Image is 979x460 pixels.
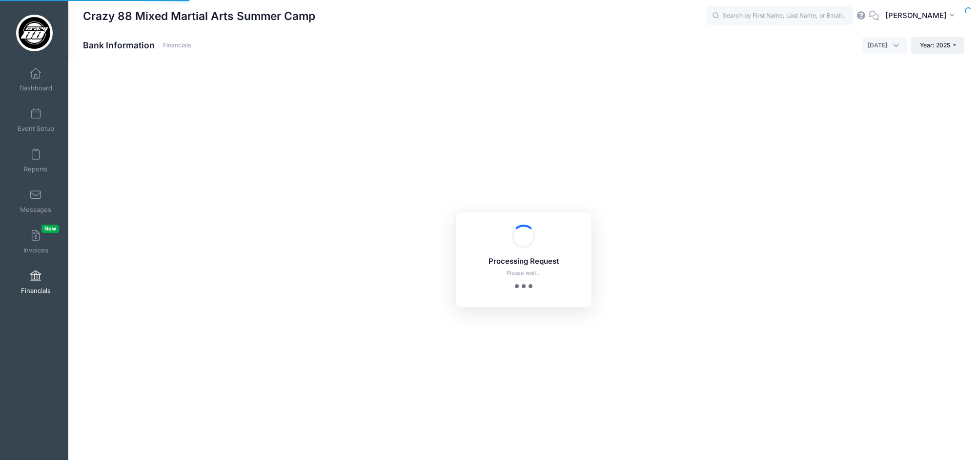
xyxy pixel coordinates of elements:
span: August 2025 [868,41,887,50]
span: Event Setup [18,125,54,133]
input: Search by First Name, Last Name, or Email... [706,6,853,26]
img: Crazy 88 Mixed Martial Arts Summer Camp [16,15,53,51]
button: [PERSON_NAME] [879,5,964,27]
a: Dashboard [13,63,59,97]
span: Year: 2025 [920,42,950,49]
a: Event Setup [13,103,59,137]
span: Reports [24,165,47,173]
a: Financials [163,42,191,49]
span: Dashboard [20,84,52,92]
a: Messages [13,184,59,218]
span: Invoices [23,246,48,254]
h5: Processing Request [469,257,579,266]
a: Reports [13,144,59,178]
h1: Bank Information [83,40,191,50]
a: InvoicesNew [13,225,59,259]
p: Please wait... [469,269,579,277]
button: Year: 2025 [911,37,964,54]
span: Messages [20,206,51,214]
span: Financials [21,287,51,295]
span: New [41,225,59,233]
a: Financials [13,265,59,299]
span: [PERSON_NAME] [885,10,947,21]
span: August 2025 [862,37,907,54]
h1: Crazy 88 Mixed Martial Arts Summer Camp [83,5,315,27]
